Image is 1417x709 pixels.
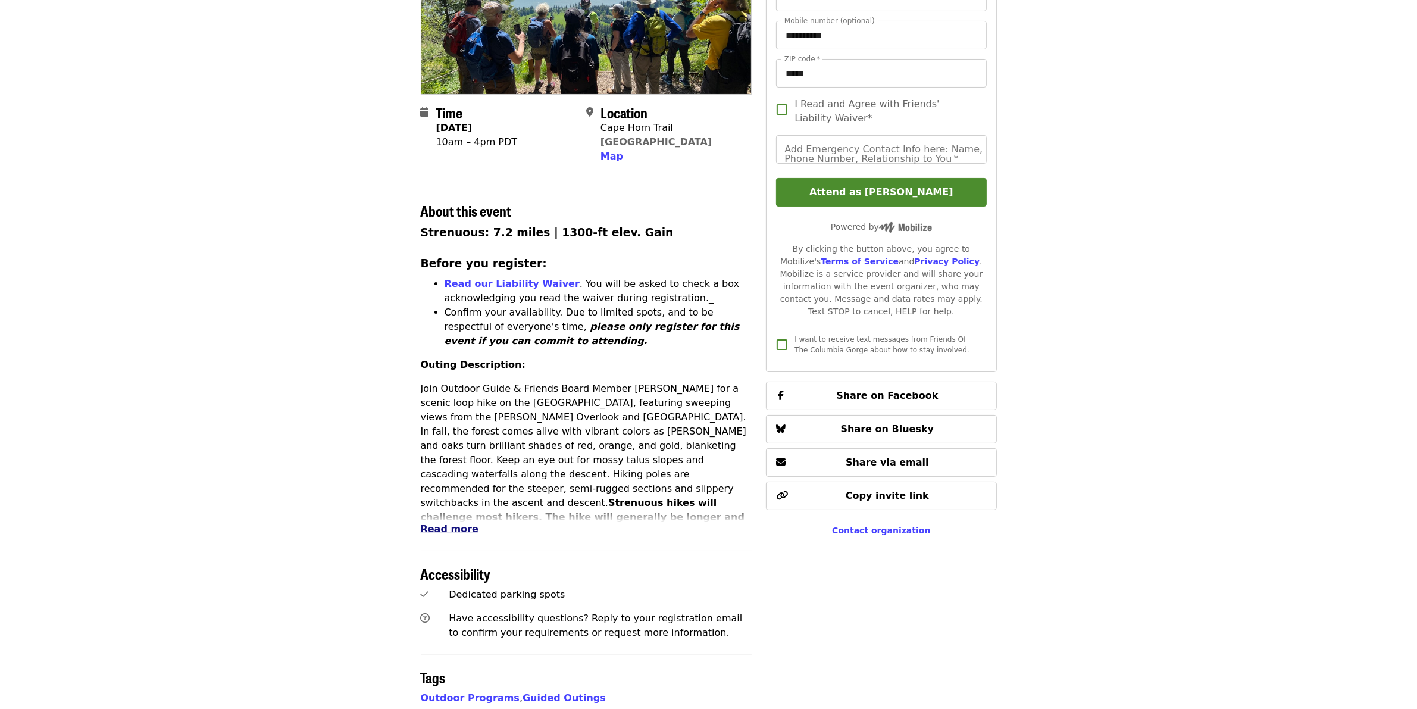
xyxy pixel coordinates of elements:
a: Privacy Policy [914,257,980,266]
a: Contact organization [832,526,930,535]
span: Powered by [831,222,932,232]
p: Join Outdoor Guide & Friends Board Member [PERSON_NAME] for a scenic loop hike on the [GEOGRAPHIC... [421,382,752,553]
strong: [DATE] [436,122,473,133]
span: , [421,692,523,704]
span: Read more [421,523,478,535]
div: By clicking the button above, you agree to Mobilize's and . Mobilize is a service provider and wi... [776,243,986,318]
span: Share on Facebook [836,390,938,401]
span: Share on Bluesky [841,423,934,435]
strong: Outing Description: [421,359,525,370]
span: Have accessibility questions? Reply to your registration email to confirm your requirements or re... [449,613,742,638]
i: map-marker-alt icon [586,107,593,118]
input: Add Emergency Contact Info here: Name, Phone Number, Relationship to You [776,135,986,164]
button: Attend as [PERSON_NAME] [776,178,986,207]
button: Share on Facebook [766,382,996,410]
span: Tags [421,667,446,688]
button: Share via email [766,448,996,477]
button: Map [600,149,623,164]
label: ZIP code [784,55,820,63]
h3: Before you register: [421,255,752,272]
label: Mobile number (optional) [784,17,875,24]
div: 10am – 4pm PDT [436,135,518,149]
a: Outdoor Programs [421,692,520,704]
i: question-circle icon [421,613,430,624]
span: Share via email [846,457,929,468]
img: Powered by Mobilize [879,222,932,233]
i: calendar icon [421,107,429,118]
span: Location [600,102,647,123]
span: About this event [421,200,512,221]
a: Read our Liability Waiver [445,278,580,289]
input: ZIP code [776,59,986,88]
span: I Read and Agree with Friends' Liability Waiver* [794,97,977,126]
input: Mobile number (optional) [776,21,986,49]
div: Cape Horn Trail [600,121,712,135]
a: [GEOGRAPHIC_DATA] [600,136,712,148]
span: I want to receive text messages from Friends Of The Columbia Gorge about how to stay involved. [794,335,969,354]
i: check icon [421,589,429,600]
span: Time [436,102,463,123]
span: Accessibility [421,563,491,584]
span: Map [600,151,623,162]
h3: Strenuous: 7.2 miles | 1300-ft elev. Gain [421,224,752,241]
button: Read more [421,522,478,536]
a: Terms of Service [821,257,899,266]
a: Guided Outings [523,692,606,704]
span: Copy invite link [846,490,929,501]
button: Copy invite link [766,482,996,510]
div: Dedicated parking spots [449,588,752,602]
p: Confirm your availability. Due to limited spots, and to be respectful of everyone's time, [445,305,752,348]
em: please only register for this event if you can commit to attending. [445,321,740,346]
p: . You will be asked to check a box acknowledging you read the waiver during registration._ [445,277,752,305]
button: Share on Bluesky [766,415,996,443]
